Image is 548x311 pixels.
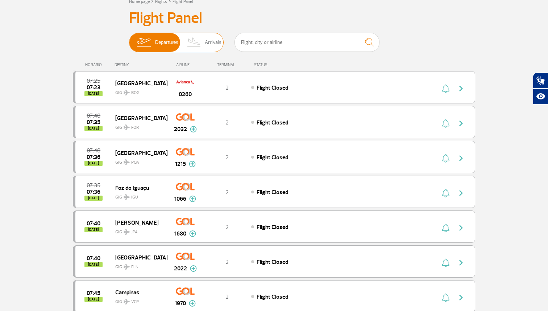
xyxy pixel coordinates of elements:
[115,148,162,157] span: [GEOGRAPHIC_DATA]
[131,299,139,305] span: VCP
[457,189,465,197] img: seta-direita-painel-voo.svg
[87,183,100,188] span: 2025-08-28 07:35:00
[84,227,103,232] span: [DATE]
[115,287,162,297] span: Campinas
[131,229,138,236] span: JPA
[442,119,449,128] img: sino-painel-voo.svg
[87,291,100,296] span: 2025-08-28 07:45:00
[75,62,115,67] div: HORÁRIO
[84,196,103,201] span: [DATE]
[87,113,100,118] span: 2025-08-28 07:40:00
[189,300,196,307] img: mais-info-painel-voo.svg
[131,159,139,166] span: POA
[189,196,196,202] img: mais-info-painel-voo.svg
[183,33,205,52] img: slider-desembarque
[234,33,379,52] input: Flight, city or airline
[115,260,162,270] span: GIG
[533,73,548,89] button: Abrir tradutor de língua de sinais.
[124,159,130,165] img: destiny_airplane.svg
[115,78,162,88] span: [GEOGRAPHIC_DATA]
[205,33,221,52] span: Arrivals
[457,293,465,302] img: seta-direita-painel-voo.svg
[84,91,103,96] span: [DATE]
[225,258,229,266] span: 2
[129,9,419,27] h3: Flight Panel
[457,224,465,232] img: seta-direita-painel-voo.svg
[190,126,197,132] img: mais-info-painel-voo.svg
[87,120,100,125] span: 2025-08-28 07:35:00
[457,154,465,163] img: seta-direita-painel-voo.svg
[442,224,449,232] img: sino-painel-voo.svg
[257,224,288,231] span: Flight Closed
[87,189,100,195] span: 2025-08-28 07:36:04
[442,154,449,163] img: sino-painel-voo.svg
[174,264,187,273] span: 2022
[124,124,130,130] img: destiny_airplane.svg
[124,90,130,95] img: destiny_airplane.svg
[132,33,155,52] img: slider-embarque
[175,299,186,308] span: 1970
[124,194,130,200] img: destiny_airplane.svg
[257,154,288,161] span: Flight Closed
[131,124,139,131] span: FOR
[155,33,178,52] span: Departures
[115,225,162,236] span: GIG
[533,73,548,105] div: Plugin de acessibilidade da Hand Talk.
[190,265,197,272] img: mais-info-painel-voo.svg
[174,125,187,134] span: 2032
[442,293,449,302] img: sino-painel-voo.svg
[225,84,229,91] span: 2
[225,154,229,161] span: 2
[115,218,162,227] span: [PERSON_NAME]
[84,262,103,267] span: [DATE]
[457,84,465,93] img: seta-direita-painel-voo.svg
[115,295,162,305] span: GIG
[115,253,162,262] span: [GEOGRAPHIC_DATA]
[115,113,162,123] span: [GEOGRAPHIC_DATA]
[131,90,140,96] span: BOG
[225,293,229,300] span: 2
[87,148,100,153] span: 2025-08-28 07:40:00
[84,126,103,131] span: [DATE]
[174,195,186,203] span: 1066
[257,258,288,266] span: Flight Closed
[257,293,288,300] span: Flight Closed
[115,120,162,131] span: GIG
[225,119,229,126] span: 2
[257,189,288,196] span: Flight Closed
[124,229,130,235] img: destiny_airplane.svg
[84,297,103,302] span: [DATE]
[225,189,229,196] span: 2
[457,119,465,128] img: seta-direita-painel-voo.svg
[115,183,162,192] span: Foz do Iguaçu
[174,229,186,238] span: 1680
[115,86,162,96] span: GIG
[115,155,162,166] span: GIG
[442,258,449,267] img: sino-painel-voo.svg
[442,189,449,197] img: sino-painel-voo.svg
[87,155,100,160] span: 2025-08-28 07:36:00
[87,78,100,83] span: 2025-08-28 07:25:00
[189,230,196,237] img: mais-info-painel-voo.svg
[124,264,130,270] img: destiny_airplane.svg
[87,256,100,261] span: 2025-08-28 07:40:00
[131,264,138,270] span: FLN
[257,84,288,91] span: Flight Closed
[533,89,548,105] button: Abrir recursos assistivos.
[175,160,186,168] span: 1215
[167,62,203,67] div: AIRLINE
[179,90,192,99] span: 0260
[442,84,449,93] img: sino-painel-voo.svg
[84,161,103,166] span: [DATE]
[250,62,310,67] div: STATUS
[189,161,196,167] img: mais-info-painel-voo.svg
[115,62,167,67] div: DESTINY
[457,258,465,267] img: seta-direita-painel-voo.svg
[87,85,100,90] span: 2025-08-28 07:23:00
[203,62,250,67] div: TERMINAL
[87,221,100,226] span: 2025-08-28 07:40:00
[131,194,138,201] span: IGU
[257,119,288,126] span: Flight Closed
[115,190,162,201] span: GIG
[124,299,130,304] img: destiny_airplane.svg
